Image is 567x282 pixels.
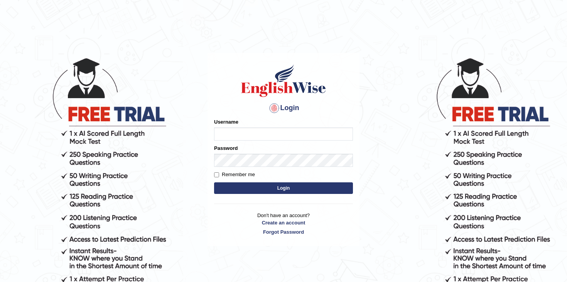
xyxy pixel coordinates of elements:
input: Remember me [214,172,219,177]
a: Create an account [214,219,353,226]
label: Password [214,144,238,152]
h4: Login [214,102,353,114]
p: Don't have an account? [214,212,353,236]
button: Login [214,182,353,194]
label: Remember me [214,171,255,178]
a: Forgot Password [214,228,353,236]
img: Logo of English Wise sign in for intelligent practice with AI [240,63,327,98]
label: Username [214,118,238,126]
